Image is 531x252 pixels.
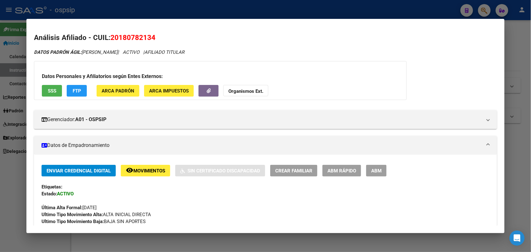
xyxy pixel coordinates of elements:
[366,165,387,176] button: ABM
[57,191,74,197] strong: ACTIVO
[110,33,155,42] span: 20180782134
[42,212,151,217] span: ALTA INICIAL DIRECTA
[133,168,165,174] span: Movimientos
[34,49,118,55] span: [PERSON_NAME]
[42,205,97,210] span: [DATE]
[97,85,139,97] button: ARCA Padrón
[228,88,263,94] strong: Organismos Ext.
[48,88,56,94] span: SSS
[42,184,62,190] strong: Etiquetas:
[175,165,265,176] button: Sin Certificado Discapacidad
[42,142,482,149] mat-panel-title: Datos de Empadronamiento
[34,49,81,55] strong: DATOS PADRÓN ÁGIL:
[42,219,146,224] span: BAJA SIN APORTES
[42,219,104,224] strong: Ultimo Tipo Movimiento Baja:
[75,116,106,123] strong: A01 - OSPSIP
[149,88,189,94] span: ARCA Impuestos
[144,85,194,97] button: ARCA Impuestos
[187,168,260,174] span: Sin Certificado Discapacidad
[126,166,133,174] mat-icon: remove_red_eye
[270,165,317,176] button: Crear Familiar
[223,85,268,97] button: Organismos Ext.
[42,85,62,97] button: SSS
[42,165,116,176] button: Enviar Credencial Digital
[275,168,312,174] span: Crear Familiar
[121,165,170,176] button: Movimientos
[34,32,497,43] h2: Análisis Afiliado - CUIL:
[73,88,81,94] span: FTP
[34,136,497,155] mat-expansion-panel-header: Datos de Empadronamiento
[42,212,103,217] strong: Ultimo Tipo Movimiento Alta:
[371,168,382,174] span: ABM
[34,49,184,55] i: | ACTIVO |
[322,165,361,176] button: ABM Rápido
[42,191,57,197] strong: Estado:
[67,85,87,97] button: FTP
[42,205,82,210] strong: Última Alta Formal:
[42,116,482,123] mat-panel-title: Gerenciador:
[34,110,497,129] mat-expansion-panel-header: Gerenciador:A01 - OSPSIP
[102,88,134,94] span: ARCA Padrón
[42,73,399,80] h3: Datos Personales y Afiliatorios según Entes Externos:
[47,168,111,174] span: Enviar Credencial Digital
[144,49,184,55] span: AFILIADO TITULAR
[510,231,525,246] div: Open Intercom Messenger
[327,168,356,174] span: ABM Rápido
